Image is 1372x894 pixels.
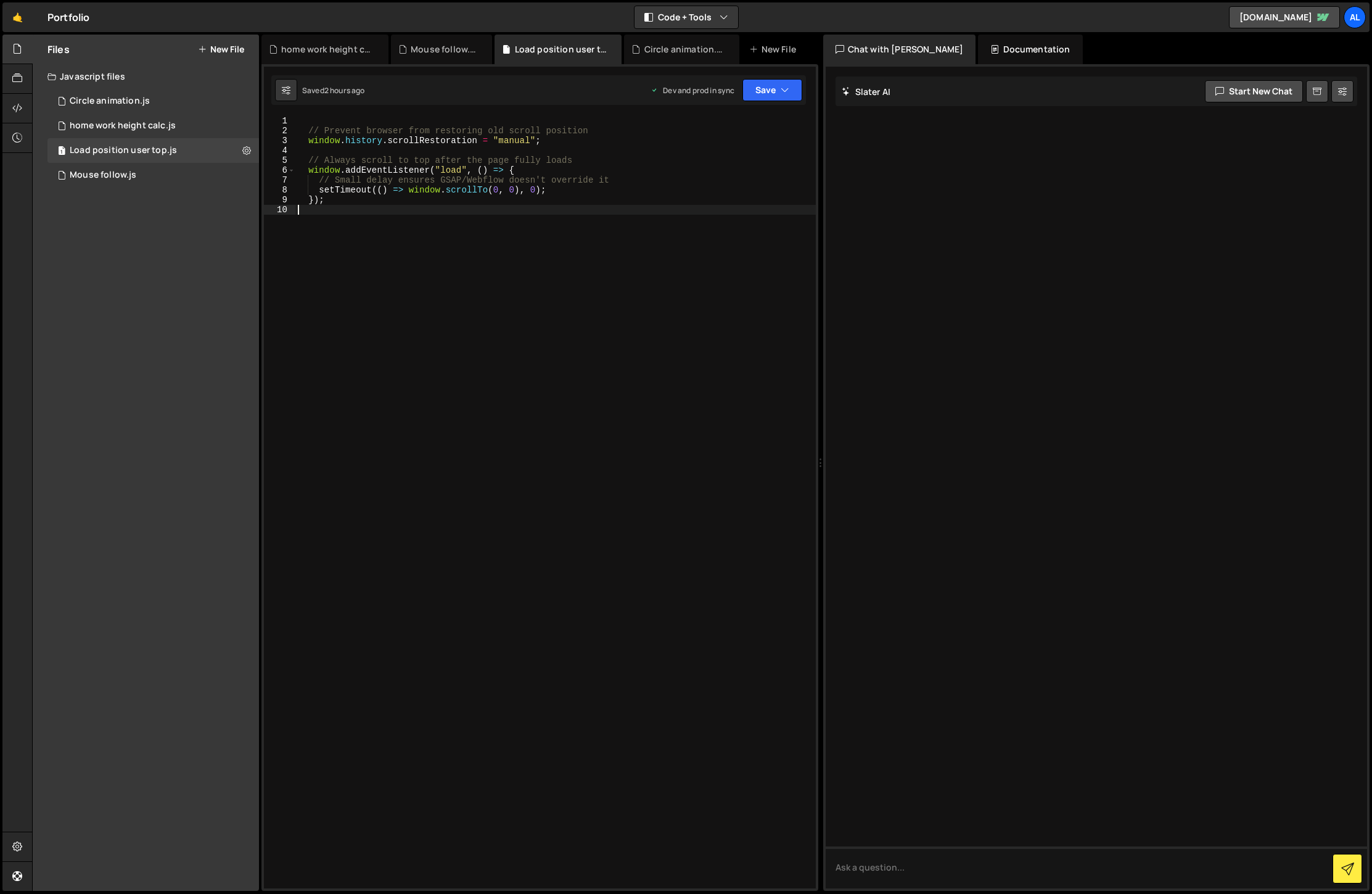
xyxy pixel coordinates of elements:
div: 5 [264,155,295,165]
div: 16520/44903.js [47,114,259,138]
div: Circle animation.js [70,96,150,107]
div: Javascript files [33,64,259,89]
button: Start new chat [1205,80,1303,102]
div: 16520/44831.js [47,89,259,114]
button: Save [742,79,802,101]
a: 🤙 [2,2,33,32]
button: New File [198,44,244,54]
a: Al [1344,6,1366,28]
div: 4 [264,146,295,155]
div: home work height calc.js [70,120,176,131]
a: [DOMAIN_NAME] [1229,6,1340,28]
div: Circle animation.js [644,43,725,56]
div: Portfolio [47,10,89,25]
div: Load position user top.js [70,145,177,156]
div: Chat with [PERSON_NAME] [823,35,976,64]
div: 1 [264,116,295,126]
div: 10 [264,205,295,215]
div: Mouse follow.js [411,43,477,56]
h2: Files [47,43,70,56]
div: Load position user top.js [515,43,607,56]
div: Saved [302,85,365,96]
div: New File [749,43,801,56]
div: 7 [264,175,295,185]
span: 1 [58,147,65,157]
div: Dev and prod in sync [651,85,734,96]
div: 8 [264,185,295,195]
div: 2 hours ago [324,85,365,96]
div: 2 [264,126,295,136]
div: 16520/44834.js [47,138,259,163]
div: 6 [264,165,295,175]
div: Mouse follow.js [70,170,136,181]
div: home work height calc.js [281,43,374,56]
div: 3 [264,136,295,146]
div: 16520/44871.js [47,163,259,188]
h2: Slater AI [842,86,891,97]
div: 9 [264,195,295,205]
button: Code + Tools [635,6,738,28]
div: Documentation [978,35,1082,64]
